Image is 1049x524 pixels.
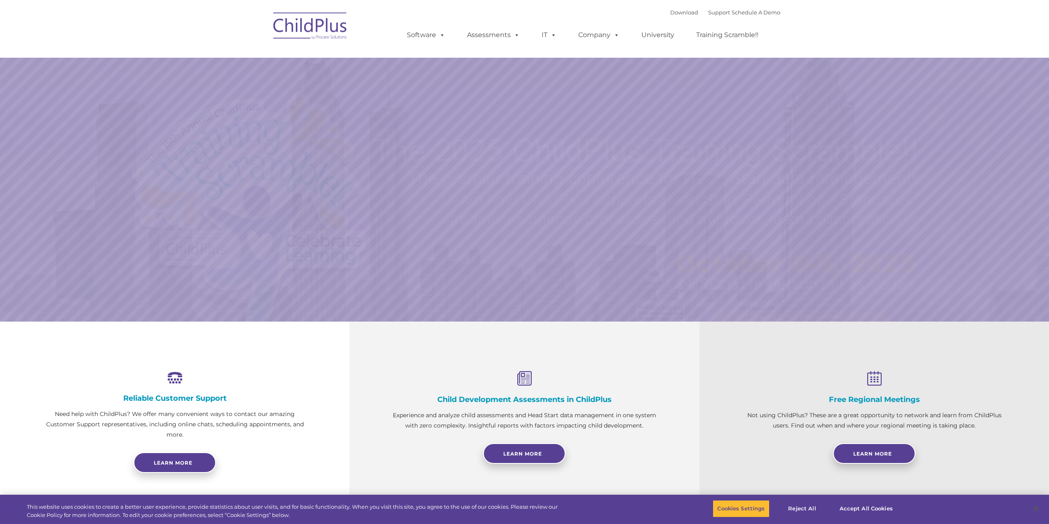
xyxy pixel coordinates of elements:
[570,27,628,43] a: Company
[633,27,683,43] a: University
[741,395,1008,404] h4: Free Regional Meetings
[670,9,780,16] font: |
[713,313,887,360] a: Learn More
[269,7,352,48] img: ChildPlus by Procare Solutions
[483,443,566,464] a: Learn More
[741,410,1008,431] p: Not using ChildPlus? These are a great opportunity to network and learn from ChildPlus users. Fin...
[41,409,308,440] p: Need help with ChildPlus? We offer many convenient ways to contact our amazing Customer Support r...
[777,500,828,517] button: Reject All
[833,443,915,464] a: Learn More
[391,395,658,404] h4: Child Development Assessments in ChildPlus
[688,27,767,43] a: Training Scramble!!
[533,27,565,43] a: IT
[708,9,730,16] a: Support
[27,503,577,519] div: This website uses cookies to create a better user experience, provide statistics about user visit...
[713,500,769,517] button: Cookies Settings
[1027,500,1045,518] button: Close
[670,9,698,16] a: Download
[459,27,528,43] a: Assessments
[853,451,892,457] span: Learn More
[391,410,658,431] p: Experience and analyze child assessments and Head Start data management in one system with zero c...
[134,452,216,473] a: Learn more
[154,460,192,466] span: Learn more
[732,9,780,16] a: Schedule A Demo
[503,451,542,457] span: Learn More
[399,27,453,43] a: Software
[835,500,897,517] button: Accept All Cookies
[41,394,308,403] h4: Reliable Customer Support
